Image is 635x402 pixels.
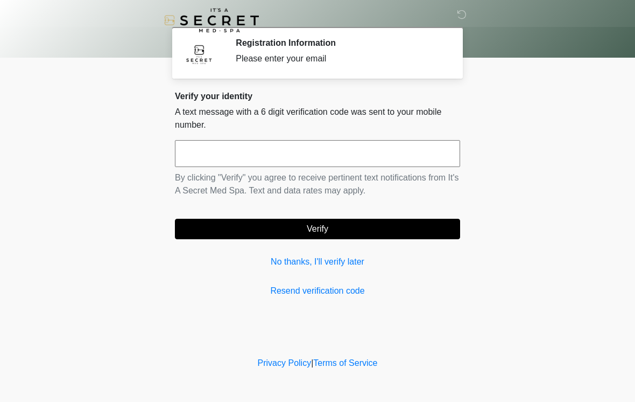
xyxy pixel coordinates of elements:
[311,358,313,368] a: |
[236,38,444,48] h2: Registration Information
[175,219,460,239] button: Verify
[175,91,460,101] h2: Verify your identity
[313,358,377,368] a: Terms of Service
[236,52,444,65] div: Please enter your email
[164,8,259,32] img: It's A Secret Med Spa Logo
[175,285,460,297] a: Resend verification code
[175,255,460,268] a: No thanks, I'll verify later
[183,38,215,70] img: Agent Avatar
[175,106,460,131] p: A text message with a 6 digit verification code was sent to your mobile number.
[258,358,312,368] a: Privacy Policy
[175,171,460,197] p: By clicking "Verify" you agree to receive pertinent text notifications from It's A Secret Med Spa...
